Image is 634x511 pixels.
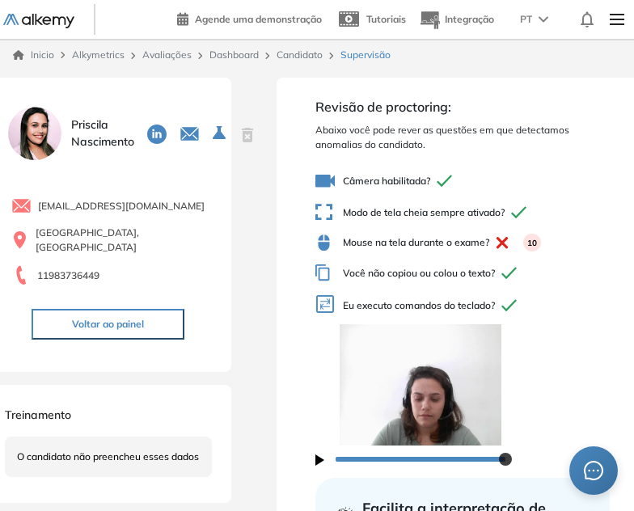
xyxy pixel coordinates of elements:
a: Dashboard [209,49,259,61]
span: Agende uma demonstração [195,13,322,25]
span: Abaixo você pode rever as questões em que detectamos anomalias do candidato. [315,123,611,152]
span: message [584,461,603,480]
span: Supervisão [340,48,391,62]
img: Menu [603,3,631,36]
span: Modo de tela cheia sempre ativado? [315,204,611,221]
span: Revisão de proctoring: [315,97,611,116]
span: Eu executo comandos do teclado? [315,294,611,318]
a: Candidato [277,49,323,61]
img: arrow [539,16,548,23]
span: Tutoriais [366,13,406,25]
span: Integração [445,13,494,25]
button: Integração [419,2,494,37]
span: Câmera habilitada? [315,171,611,191]
span: [GEOGRAPHIC_DATA], [GEOGRAPHIC_DATA] [36,226,212,255]
img: Logotipo [3,14,74,28]
a: Avaliações [142,49,192,61]
div: 10 [523,234,541,251]
span: PT [520,12,532,27]
button: Voltar ao painel [32,309,184,340]
a: Inicio [13,48,54,62]
a: Agende uma demonstração [177,8,322,27]
span: Você não copiou ou colou o texto? [315,264,611,281]
img: PROFILE_MENU_LOGO_USER [5,103,65,163]
span: Priscila Nascimento [71,116,134,150]
button: Selecione a avaliação ativa para avaliar o candidato [206,119,235,148]
span: Mouse na tela durante o exame? [315,234,611,251]
span: [EMAIL_ADDRESS][DOMAIN_NAME] [38,199,205,213]
span: Alkymetrics [72,49,125,61]
span: Treinamento [5,408,71,422]
span: O candidato não preencheu esses dados [17,450,199,464]
span: 11983736449 [37,268,99,283]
